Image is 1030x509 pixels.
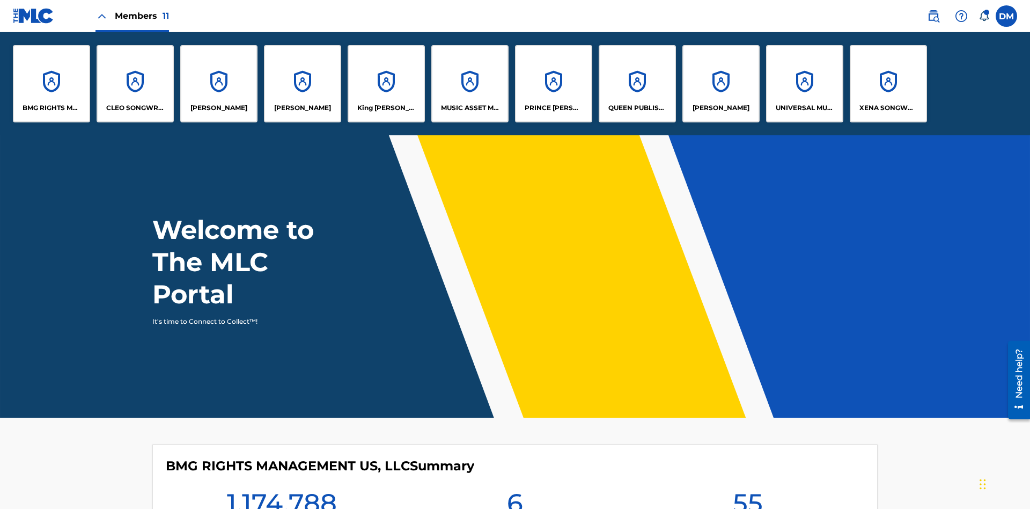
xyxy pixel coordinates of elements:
a: Accounts[PERSON_NAME] [264,45,341,122]
h4: BMG RIGHTS MANAGEMENT US, LLC [166,458,474,474]
span: Members [115,10,169,22]
p: BMG RIGHTS MANAGEMENT US, LLC [23,103,81,113]
p: RONALD MCTESTERSON [693,103,749,113]
iframe: Chat Widget [976,457,1030,509]
div: Drag [980,468,986,500]
p: ELVIS COSTELLO [190,103,247,113]
p: XENA SONGWRITER [859,103,918,113]
img: help [955,10,968,23]
h1: Welcome to The MLC Portal [152,214,353,310]
img: Close [95,10,108,23]
p: UNIVERSAL MUSIC PUB GROUP [776,103,834,113]
a: AccountsCLEO SONGWRITER [97,45,174,122]
p: MUSIC ASSET MANAGEMENT (MAM) [441,103,499,113]
iframe: Resource Center [1000,337,1030,425]
p: EYAMA MCSINGER [274,103,331,113]
div: Notifications [979,11,989,21]
div: User Menu [996,5,1017,27]
a: AccountsUNIVERSAL MUSIC PUB GROUP [766,45,843,122]
a: AccountsMUSIC ASSET MANAGEMENT (MAM) [431,45,509,122]
p: King McTesterson [357,103,416,113]
a: AccountsQUEEN PUBLISHA [599,45,676,122]
p: PRINCE MCTESTERSON [525,103,583,113]
a: Accounts[PERSON_NAME] [180,45,257,122]
p: It's time to Connect to Collect™! [152,317,339,326]
a: AccountsBMG RIGHTS MANAGEMENT US, LLC [13,45,90,122]
p: CLEO SONGWRITER [106,103,165,113]
span: 11 [163,11,169,21]
div: Help [951,5,972,27]
img: search [927,10,940,23]
a: AccountsPRINCE [PERSON_NAME] [515,45,592,122]
a: Public Search [923,5,944,27]
p: QUEEN PUBLISHA [608,103,667,113]
a: Accounts[PERSON_NAME] [682,45,760,122]
a: AccountsKing [PERSON_NAME] [348,45,425,122]
a: AccountsXENA SONGWRITER [850,45,927,122]
img: MLC Logo [13,8,54,24]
